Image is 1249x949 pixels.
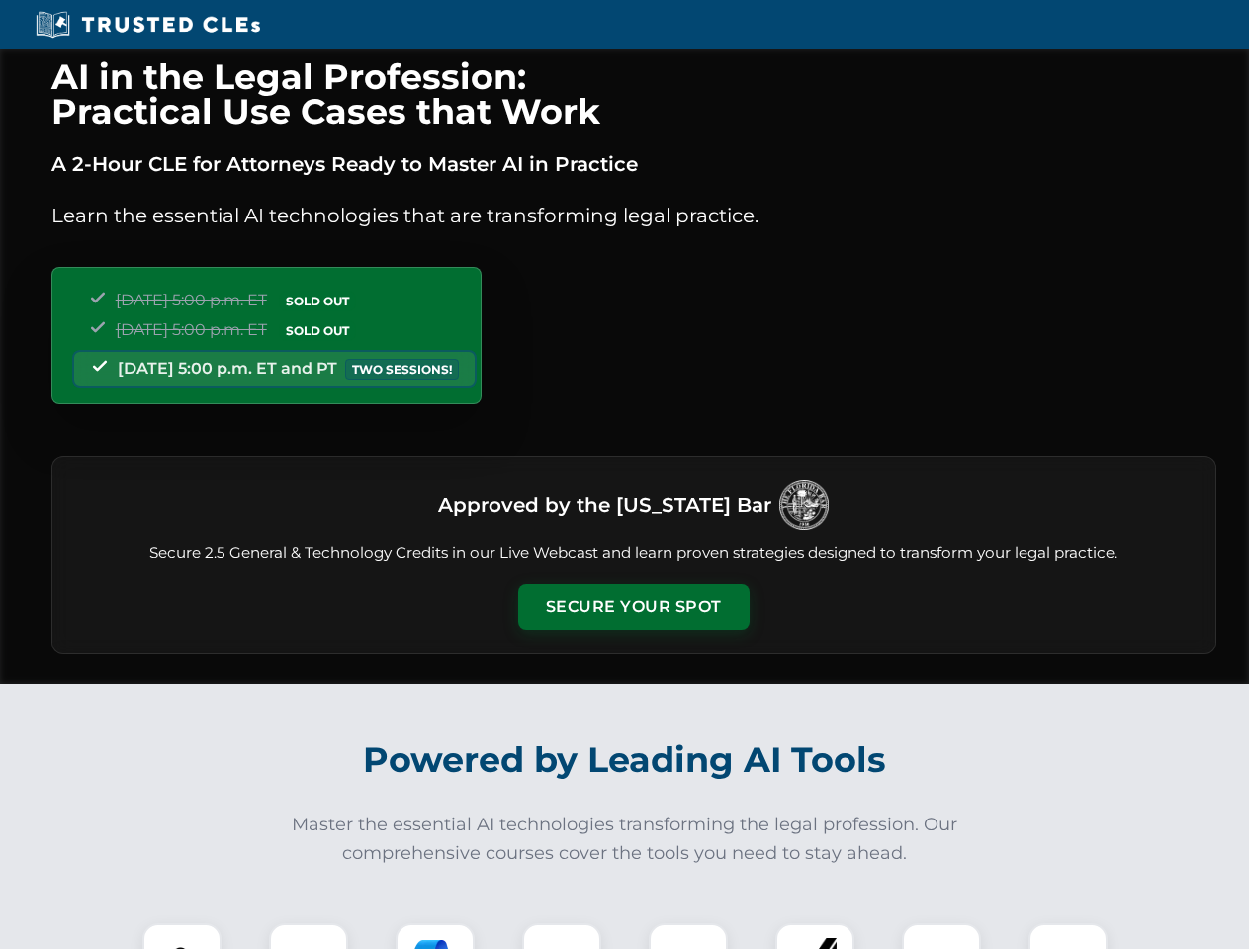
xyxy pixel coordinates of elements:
span: SOLD OUT [279,291,356,311]
h3: Approved by the [US_STATE] Bar [438,487,771,523]
h1: AI in the Legal Profession: Practical Use Cases that Work [51,59,1216,129]
span: [DATE] 5:00 p.m. ET [116,291,267,309]
button: Secure Your Spot [518,584,750,630]
p: A 2-Hour CLE for Attorneys Ready to Master AI in Practice [51,148,1216,180]
p: Secure 2.5 General & Technology Credits in our Live Webcast and learn proven strategies designed ... [76,542,1192,564]
h2: Powered by Leading AI Tools [77,726,1173,795]
p: Learn the essential AI technologies that are transforming legal practice. [51,200,1216,231]
span: SOLD OUT [279,320,356,341]
span: [DATE] 5:00 p.m. ET [116,320,267,339]
p: Master the essential AI technologies transforming the legal profession. Our comprehensive courses... [279,811,971,868]
img: Trusted CLEs [30,10,266,40]
img: Logo [779,480,829,530]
